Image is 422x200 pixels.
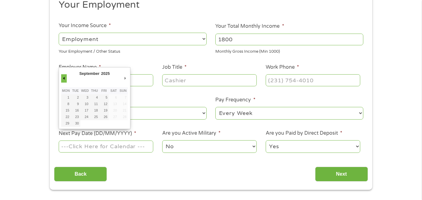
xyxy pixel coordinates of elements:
[80,101,90,107] button: 10
[78,70,100,78] div: September
[266,130,342,137] label: Are you Paid by Direct Deposit
[59,22,111,29] label: Your Income Source
[59,141,153,152] input: Use the arrow keys to pick a date
[80,94,90,101] button: 3
[80,114,90,120] button: 24
[215,47,363,55] div: Monthly Gross Income (Min 1000)
[101,89,107,92] abbr: Friday
[99,101,109,107] button: 12
[81,89,89,92] abbr: Wednesday
[61,74,67,83] button: Previous Month
[71,107,80,114] button: 16
[91,89,98,92] abbr: Thursday
[71,101,80,107] button: 9
[61,114,71,120] button: 22
[54,167,107,182] input: Back
[162,130,221,137] label: Are you Active Military
[110,89,117,92] abbr: Saturday
[315,167,368,182] input: Next
[71,94,80,101] button: 2
[90,101,99,107] button: 11
[266,64,299,71] label: Work Phone
[215,34,363,45] input: 1800
[80,107,90,114] button: 17
[99,94,109,101] button: 5
[99,114,109,120] button: 26
[61,101,71,107] button: 8
[61,107,71,114] button: 15
[71,114,80,120] button: 23
[59,130,136,137] label: Next Pay Date (DD/MM/YYYY)
[61,120,71,127] button: 29
[72,89,79,92] abbr: Tuesday
[162,64,187,71] label: Job Title
[162,74,257,86] input: Cashier
[99,107,109,114] button: 19
[62,89,70,92] abbr: Monday
[266,74,360,86] input: (231) 754-4010
[59,64,101,71] label: Employer Name
[90,114,99,120] button: 25
[59,47,207,55] div: Your Employment / Other Status
[90,107,99,114] button: 18
[215,97,255,103] label: Pay Frequency
[90,94,99,101] button: 4
[122,74,128,83] button: Next Month
[61,94,71,101] button: 1
[71,120,80,127] button: 30
[215,23,284,30] label: Your Total Monthly Income
[120,89,127,92] abbr: Sunday
[100,70,110,78] div: 2025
